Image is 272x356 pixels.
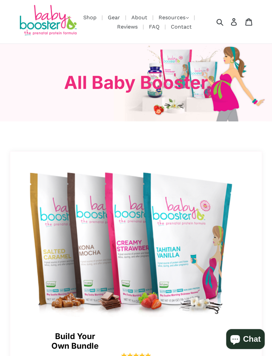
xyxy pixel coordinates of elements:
[146,23,163,31] a: FAQ
[114,23,141,31] a: Reviews
[168,23,195,31] a: Contact
[17,332,133,351] span: Build Your Own Bundle
[104,13,123,22] a: Gear
[219,14,237,29] input: Search
[5,72,267,94] h3: All Baby Booster
[224,329,267,351] inbox-online-store-chat: Shopify online store chat
[155,13,192,23] button: Resources
[10,155,248,325] img: all_shakes-1644369424251_1200x.png
[18,5,77,37] img: Baby Booster Prenatal Protein Supplements
[80,13,100,22] a: Shop
[128,13,151,22] a: About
